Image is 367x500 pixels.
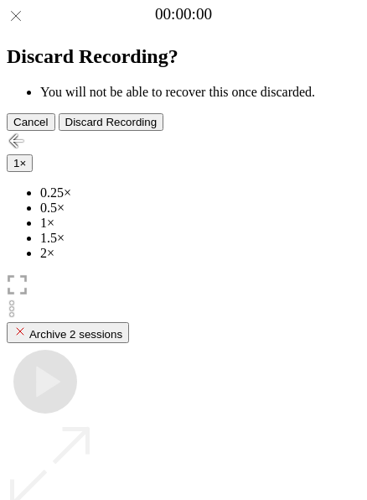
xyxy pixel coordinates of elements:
button: Cancel [7,113,55,131]
li: 2× [40,246,360,261]
li: 0.25× [40,185,360,201]
li: You will not be able to recover this once discarded. [40,85,360,100]
div: Archive 2 sessions [13,325,122,341]
button: 1× [7,154,33,172]
button: Discard Recording [59,113,164,131]
li: 1.5× [40,231,360,246]
h2: Discard Recording? [7,45,360,68]
li: 1× [40,216,360,231]
li: 0.5× [40,201,360,216]
button: Archive 2 sessions [7,322,129,343]
span: 1 [13,157,19,169]
a: 00:00:00 [155,5,212,23]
